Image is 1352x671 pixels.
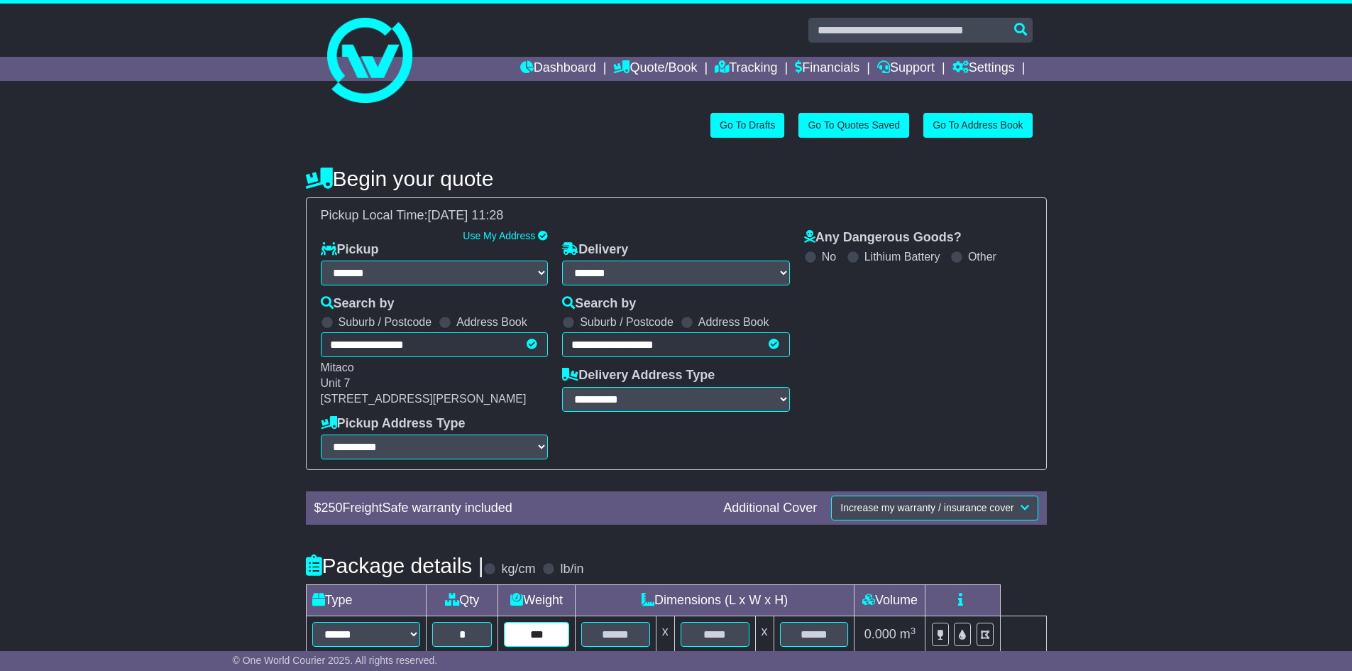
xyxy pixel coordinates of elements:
label: Other [968,250,996,263]
a: Use My Address [463,230,535,241]
span: Increase my warranty / insurance cover [840,502,1013,513]
div: Additional Cover [716,501,824,516]
td: Qty [427,585,498,616]
td: Volume [854,585,925,616]
label: kg/cm [501,562,535,577]
span: Mitaco [321,361,354,373]
a: Go To Quotes Saved [798,113,909,138]
span: [STREET_ADDRESS][PERSON_NAME] [321,393,527,405]
sup: 3 [911,626,916,636]
label: Delivery [562,242,628,258]
span: 0.000 [864,627,896,641]
label: Delivery Address Type [562,368,715,383]
h4: Begin your quote [306,167,1047,190]
span: m [900,627,916,641]
span: [DATE] 11:28 [428,208,504,222]
td: Dimensions (L x W x H) [575,585,854,616]
label: lb/in [560,562,583,577]
label: Address Book [698,315,769,329]
label: Search by [321,296,395,312]
label: Suburb / Postcode [339,315,432,329]
label: Address Book [456,315,527,329]
a: Financials [795,57,859,81]
td: Type [306,585,427,616]
a: Dashboard [520,57,596,81]
td: x [755,616,774,653]
label: Pickup Address Type [321,416,466,432]
a: Support [877,57,935,81]
label: Lithium Battery [864,250,940,263]
label: Pickup [321,242,379,258]
label: Suburb / Postcode [580,315,674,329]
div: Pickup Local Time: [314,208,1039,224]
a: Go To Address Book [923,113,1032,138]
span: © One World Courier 2025. All rights reserved. [233,655,438,666]
a: Quote/Book [613,57,697,81]
td: x [656,616,674,653]
div: $ FreightSafe warranty included [307,501,717,516]
a: Go To Drafts [710,113,784,138]
td: Weight [498,585,576,616]
span: Unit 7 [321,377,351,389]
a: Tracking [715,57,777,81]
button: Increase my warranty / insurance cover [831,496,1038,520]
a: Settings [952,57,1015,81]
label: Search by [562,296,636,312]
span: 250 [321,501,343,515]
label: Any Dangerous Goods? [804,230,962,246]
h4: Package details | [306,554,484,577]
label: No [822,250,836,263]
